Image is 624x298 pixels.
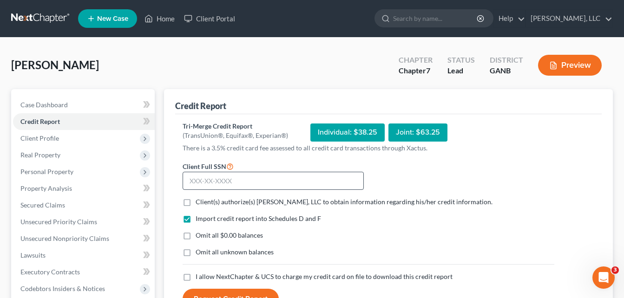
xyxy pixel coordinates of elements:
span: Client Full SSN [183,162,226,170]
span: Unsecured Nonpriority Claims [20,234,109,242]
span: I allow NextChapter & UCS to charge my credit card on file to download this credit report [196,272,453,280]
a: Unsecured Nonpriority Claims [13,230,155,247]
div: Chapter [399,55,433,65]
button: Preview [538,55,602,76]
span: New Case [97,15,128,22]
span: Unsecured Priority Claims [20,218,97,226]
iframe: Intercom live chat [592,266,615,289]
span: Case Dashboard [20,101,68,109]
a: Property Analysis [13,180,155,197]
div: Tri-Merge Credit Report [183,122,288,131]
span: Import credit report into Schedules D and F [196,214,321,222]
span: Lawsuits [20,251,46,259]
a: [PERSON_NAME], LLC [526,10,612,27]
span: Executory Contracts [20,268,80,276]
span: Property Analysis [20,184,72,192]
a: Executory Contracts [13,264,155,280]
div: Lead [447,65,475,76]
a: Lawsuits [13,247,155,264]
span: Personal Property [20,168,73,175]
span: Credit Report [20,117,60,125]
span: 3 [611,266,619,274]
span: Codebtors Insiders & Notices [20,285,105,292]
a: Client Portal [179,10,240,27]
div: Chapter [399,65,433,76]
span: [PERSON_NAME] [11,58,99,71]
span: Omit all unknown balances [196,248,274,256]
a: Home [140,10,179,27]
div: Credit Report [175,100,226,111]
a: Unsecured Priority Claims [13,214,155,230]
a: Credit Report [13,113,155,130]
span: Real Property [20,151,60,159]
a: Help [494,10,525,27]
input: XXX-XX-XXXX [183,172,364,190]
span: Client Profile [20,134,59,142]
span: Secured Claims [20,201,65,209]
a: Secured Claims [13,197,155,214]
a: Case Dashboard [13,97,155,113]
div: (TransUnion®, Equifax®, Experian®) [183,131,288,140]
span: Omit all $0.00 balances [196,231,263,239]
span: 7 [426,66,430,75]
span: Client(s) authorize(s) [PERSON_NAME], LLC to obtain information regarding his/her credit informat... [196,198,493,206]
div: Joint: $63.25 [388,123,447,142]
div: Individual: $38.25 [310,123,385,142]
input: Search by name... [393,10,478,27]
div: District [490,55,523,65]
div: Status [447,55,475,65]
p: There is a 3.5% credit card fee assessed to all credit card transactions through Xactus. [183,143,554,153]
div: GANB [490,65,523,76]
